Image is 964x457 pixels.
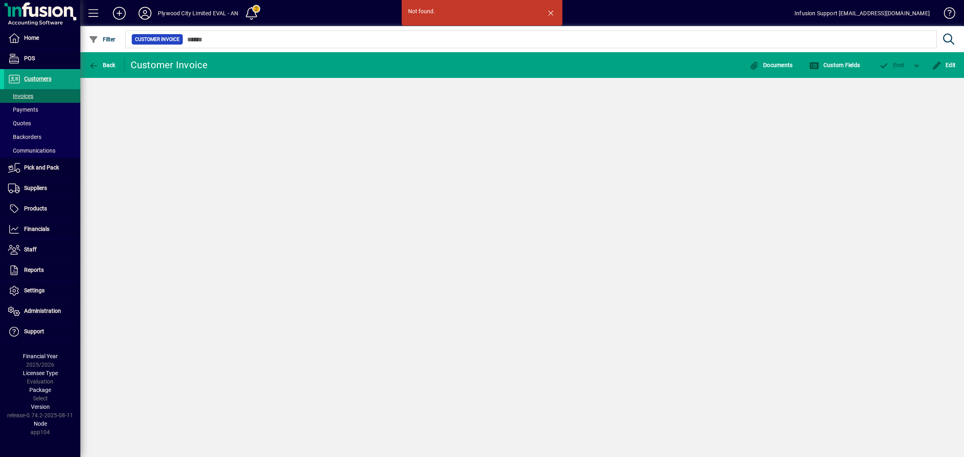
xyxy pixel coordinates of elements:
[794,7,930,20] div: Infusion Support [EMAIL_ADDRESS][DOMAIN_NAME]
[875,58,909,72] button: Post
[879,62,905,68] span: ost
[131,59,208,71] div: Customer Invoice
[4,144,80,157] a: Communications
[4,240,80,260] a: Staff
[8,134,41,140] span: Backorders
[4,49,80,69] a: POS
[34,420,47,427] span: Node
[4,281,80,301] a: Settings
[132,6,158,20] button: Profile
[87,58,118,72] button: Back
[135,35,180,43] span: Customer Invoice
[89,62,116,68] span: Back
[23,370,58,376] span: Licensee Type
[932,62,956,68] span: Edit
[24,75,51,82] span: Customers
[8,120,31,126] span: Quotes
[24,267,44,273] span: Reports
[24,308,61,314] span: Administration
[4,28,80,48] a: Home
[80,58,125,72] app-page-header-button: Back
[4,301,80,321] a: Administration
[4,116,80,130] a: Quotes
[930,58,958,72] button: Edit
[893,62,897,68] span: P
[24,35,39,41] span: Home
[89,36,116,43] span: Filter
[24,287,45,294] span: Settings
[24,185,47,191] span: Suppliers
[4,178,80,198] a: Suppliers
[8,93,33,99] span: Invoices
[4,158,80,178] a: Pick and Pack
[24,328,44,335] span: Support
[24,226,49,232] span: Financials
[87,32,118,47] button: Filter
[106,6,132,20] button: Add
[4,130,80,144] a: Backorders
[750,62,793,68] span: Documents
[24,164,59,171] span: Pick and Pack
[748,58,795,72] button: Documents
[4,103,80,116] a: Payments
[31,404,50,410] span: Version
[8,106,38,113] span: Payments
[4,260,80,280] a: Reports
[29,387,51,393] span: Package
[23,353,58,359] span: Financial Year
[4,89,80,103] a: Invoices
[4,219,80,239] a: Financials
[938,2,954,28] a: Knowledge Base
[4,199,80,219] a: Products
[158,7,238,20] div: Plywood City Limited EVAL - AN
[24,246,37,253] span: Staff
[4,322,80,342] a: Support
[24,205,47,212] span: Products
[24,55,35,61] span: POS
[8,147,55,154] span: Communications
[809,62,860,68] span: Custom Fields
[807,58,862,72] button: Custom Fields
